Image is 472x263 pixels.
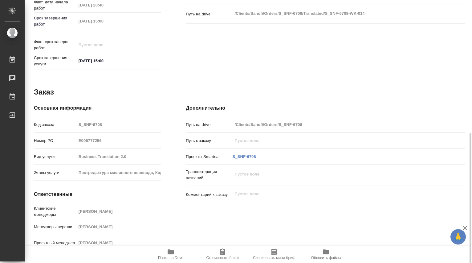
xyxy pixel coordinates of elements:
[186,154,232,160] p: Проекты Smartcat
[76,168,161,177] input: Пустое поле
[34,224,76,230] p: Менеджеры верстки
[76,152,161,161] input: Пустое поле
[76,40,130,49] input: Пустое поле
[197,246,248,263] button: Скопировать бриф
[248,246,300,263] button: Скопировать мини-бриф
[76,120,161,129] input: Пустое поле
[186,122,232,128] p: Путь на drive
[34,138,76,144] p: Номер РО
[34,55,76,67] p: Срок завершения услуги
[34,191,161,198] h4: Ответственные
[34,122,76,128] p: Код заказа
[232,154,256,159] a: S_SNF-6708
[186,169,232,181] p: Транслитерация названий
[34,154,76,160] p: Вид услуги
[34,240,76,246] p: Проектный менеджер
[34,104,161,112] h4: Основная информация
[158,256,183,260] span: Папка на Drive
[253,256,295,260] span: Скопировать мини-бриф
[300,246,352,263] button: Обновить файлы
[232,120,442,129] input: Пустое поле
[76,222,161,231] input: Пустое поле
[76,56,130,65] input: ✎ Введи что-нибудь
[76,136,161,145] input: Пустое поле
[186,11,232,17] p: Путь на drive
[76,207,161,216] input: Пустое поле
[450,229,466,245] button: 🙏
[34,39,76,51] p: Факт. срок заверш. работ
[311,256,341,260] span: Обновить файлы
[145,246,197,263] button: Папка на Drive
[186,104,465,112] h4: Дополнительно
[34,87,54,97] h2: Заказ
[453,230,463,243] span: 🙏
[206,256,238,260] span: Скопировать бриф
[76,238,161,247] input: Пустое поле
[186,138,232,144] p: Путь к заказу
[34,15,76,27] p: Срок завершения работ
[34,205,76,218] p: Клиентские менеджеры
[232,136,442,145] input: Пустое поле
[76,1,130,10] input: Пустое поле
[186,192,232,198] p: Комментарий к заказу
[232,8,442,19] textarea: /Clients/Sanofi/Orders/S_SNF-6708/Translated/S_SNF-6708-WK-014
[34,170,76,176] p: Этапы услуги
[76,17,130,26] input: Пустое поле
